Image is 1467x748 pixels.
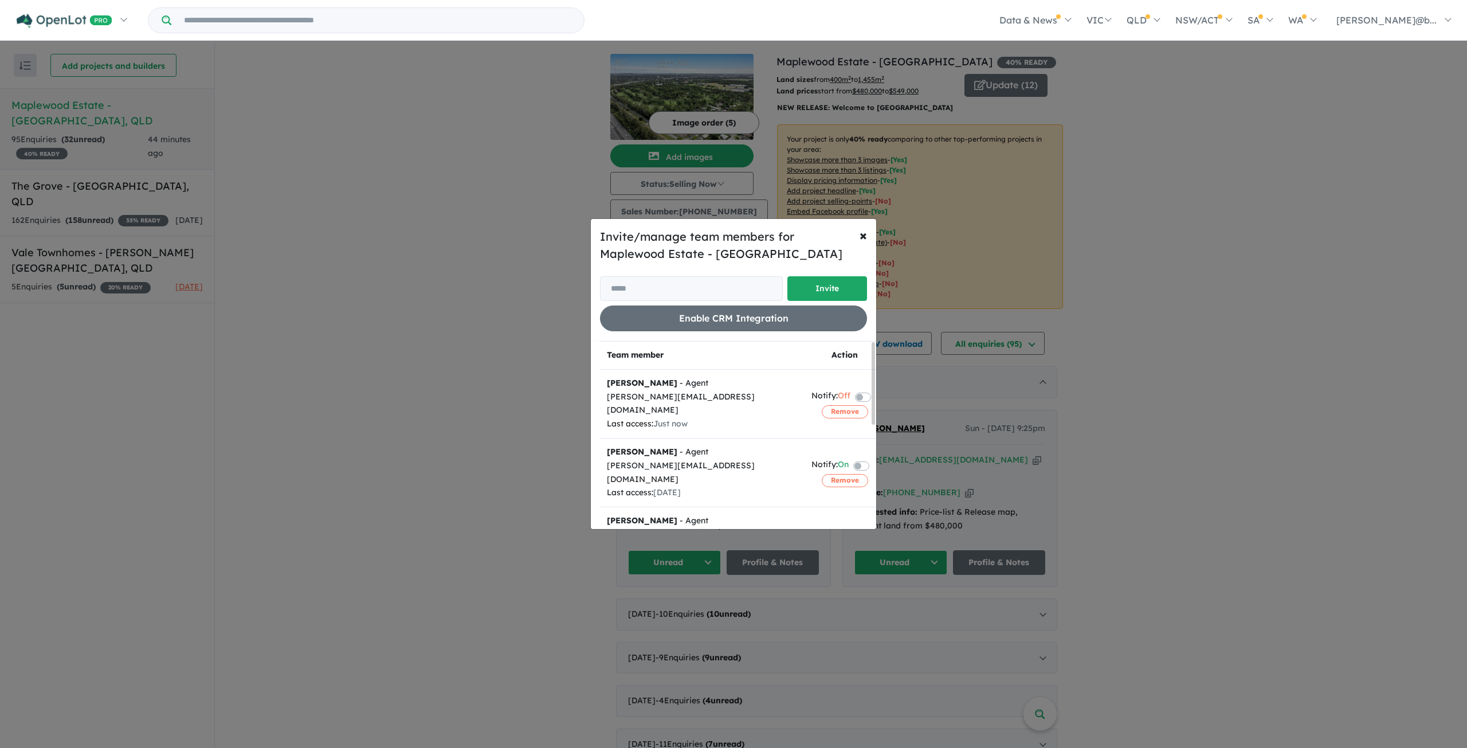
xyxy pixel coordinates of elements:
[600,342,805,370] th: Team member
[607,390,798,418] div: [PERSON_NAME][EMAIL_ADDRESS][DOMAIN_NAME]
[860,226,867,244] span: ×
[607,377,798,390] div: - Agent
[607,515,677,526] strong: [PERSON_NAME]
[17,14,112,28] img: Openlot PRO Logo White
[653,418,688,429] span: Just now
[811,527,850,542] div: Notify:
[600,228,867,263] h5: Invite/manage team members for Maplewood Estate - [GEOGRAPHIC_DATA]
[838,389,850,405] span: Off
[607,447,677,457] strong: [PERSON_NAME]
[822,474,868,487] button: Remove
[805,342,885,370] th: Action
[607,514,798,528] div: - Agent
[607,417,798,431] div: Last access:
[600,306,867,331] button: Enable CRM Integration
[653,487,681,498] span: [DATE]
[607,459,798,487] div: [PERSON_NAME][EMAIL_ADDRESS][DOMAIN_NAME]
[607,378,677,388] strong: [PERSON_NAME]
[1336,14,1437,26] span: [PERSON_NAME]@b...
[838,527,850,542] span: Off
[822,405,868,418] button: Remove
[787,276,867,301] button: Invite
[838,458,849,473] span: On
[607,486,798,500] div: Last access:
[811,458,849,473] div: Notify:
[607,445,798,459] div: - Agent
[811,389,850,405] div: Notify:
[607,528,798,555] div: [PERSON_NAME][EMAIL_ADDRESS][DOMAIN_NAME]
[174,8,582,33] input: Try estate name, suburb, builder or developer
